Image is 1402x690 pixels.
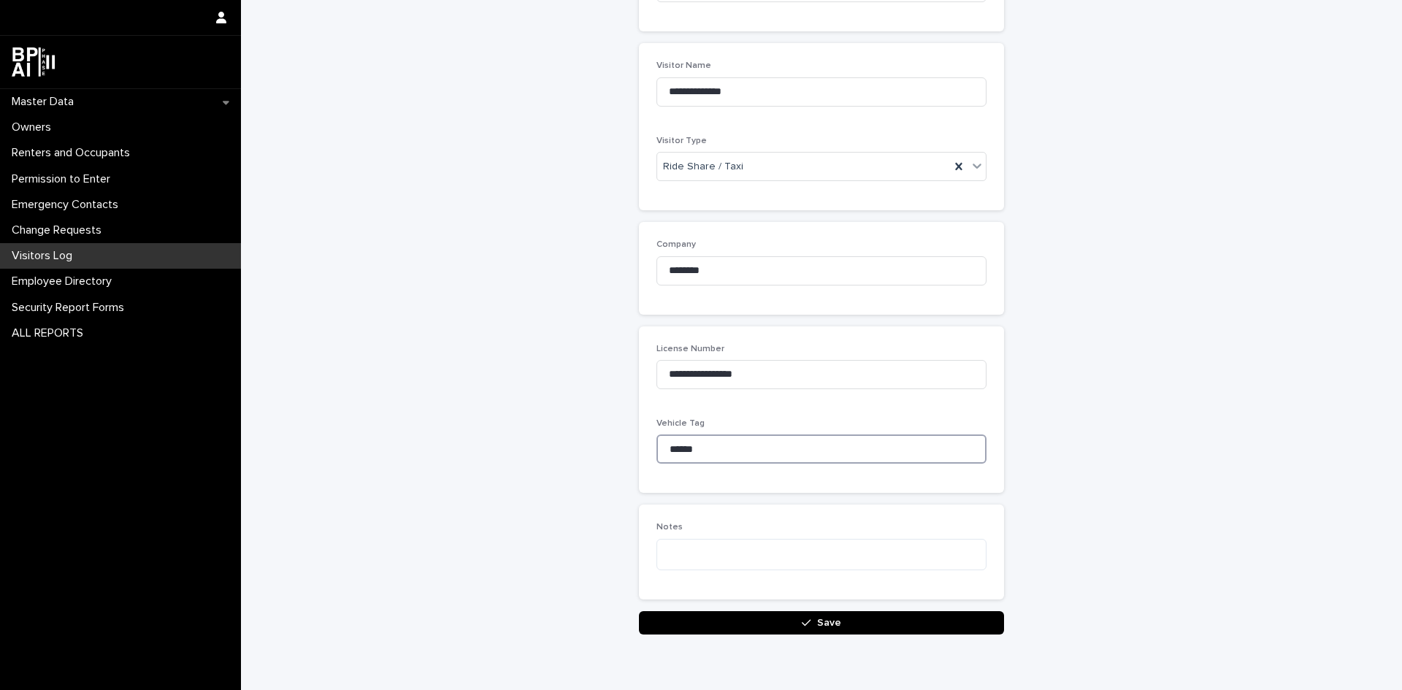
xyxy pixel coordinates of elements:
[639,611,1004,635] button: Save
[656,61,711,70] span: Visitor Name
[6,326,95,340] p: ALL REPORTS
[6,223,113,237] p: Change Requests
[6,198,130,212] p: Emergency Contacts
[656,345,724,353] span: License Number
[6,95,85,109] p: Master Data
[12,47,55,77] img: dwgmcNfxSF6WIOOXiGgu
[6,120,63,134] p: Owners
[6,146,142,160] p: Renters and Occupants
[6,275,123,288] p: Employee Directory
[6,249,84,263] p: Visitors Log
[6,301,136,315] p: Security Report Forms
[656,240,696,249] span: Company
[656,137,707,145] span: Visitor Type
[656,419,705,428] span: Vehicle Tag
[663,159,743,175] span: Ride Share / Taxi
[656,523,683,532] span: Notes
[817,618,841,628] span: Save
[6,172,122,186] p: Permission to Enter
